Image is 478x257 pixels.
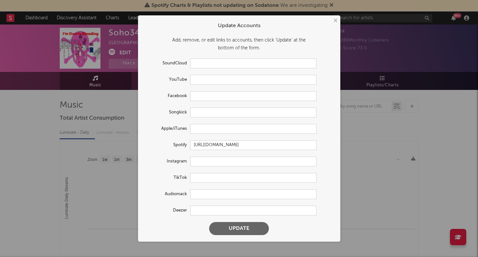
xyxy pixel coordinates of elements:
div: Update Accounts [145,22,334,30]
label: Deezer [145,207,190,214]
label: Facebook [145,92,190,100]
button: Update [209,222,269,235]
label: Instagram [145,158,190,165]
label: Apple/iTunes [145,125,190,133]
div: Add, remove, or edit links to accounts, then click 'Update' at the bottom of the form. [145,36,334,52]
label: Songkick [145,109,190,116]
label: Audiomack [145,190,190,198]
label: TikTok [145,174,190,182]
label: YouTube [145,76,190,84]
label: Spotify [145,141,190,149]
label: SoundCloud [145,60,190,67]
button: × [332,17,339,24]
